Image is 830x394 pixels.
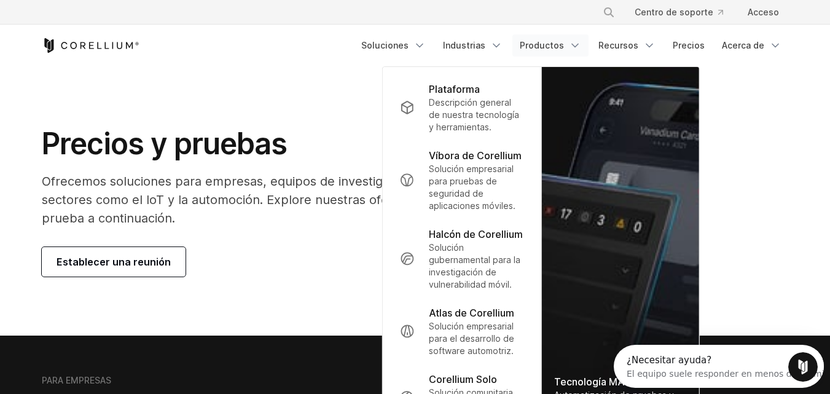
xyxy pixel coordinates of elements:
font: Solución gubernamental para la investigación de vulnerabilidad móvil. [429,242,520,290]
font: Víbora de Corellium [429,149,522,162]
font: Corellium Solo [429,373,497,385]
font: Establecer una reunión [57,256,171,268]
font: Plataforma [429,83,480,95]
font: Precios y pruebas [42,125,288,162]
font: ¿Necesitar ayuda? [13,10,98,21]
iframe: Chat en vivo de Intercom [788,352,818,382]
font: Atlas de Corellium [429,307,514,319]
font: Recursos [598,40,638,50]
a: Inicio de Corellium [42,38,139,53]
font: Centro de soporte [635,7,713,17]
font: PARA EMPRESAS [42,375,111,385]
font: Acceso [748,7,779,17]
button: Buscar [598,1,620,23]
div: Abrir Intercom Messenger [5,5,273,39]
font: Tecnología MATRIX [554,376,646,388]
font: Ofrecemos soluciones para empresas, equipos de investigación, comunidades y sectores como el IoT ... [42,174,509,226]
font: Solución empresarial para el desarrollo de software automotriz. [429,321,514,356]
font: El equipo suele responder en menos de 30 minutos. [13,24,237,34]
a: Establecer una reunión [42,247,186,277]
div: Menú de navegación [588,1,789,23]
font: Precios [673,40,705,50]
a: Plataforma Descripción general de nuestra tecnología y herramientas. [390,74,534,141]
font: Industrias [443,40,485,50]
font: Solución empresarial para pruebas de seguridad de aplicaciones móviles. [429,164,515,211]
a: Atlas de Corellium Solución empresarial para el desarrollo de software automotriz. [390,298,534,364]
font: Soluciones [361,40,409,50]
a: Víbora de Corellium Solución empresarial para pruebas de seguridad de aplicaciones móviles. [390,141,534,219]
iframe: Lanzador de descubrimiento de chat en vivo de Intercom [614,345,824,388]
div: Menú de navegación [354,34,789,57]
font: Descripción general de nuestra tecnología y herramientas. [429,97,519,132]
a: Halcón de Corellium Solución gubernamental para la investigación de vulnerabilidad móvil. [390,219,534,298]
font: Halcón de Corellium [429,228,523,240]
font: Acerca de [722,40,764,50]
font: Productos [520,40,564,50]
